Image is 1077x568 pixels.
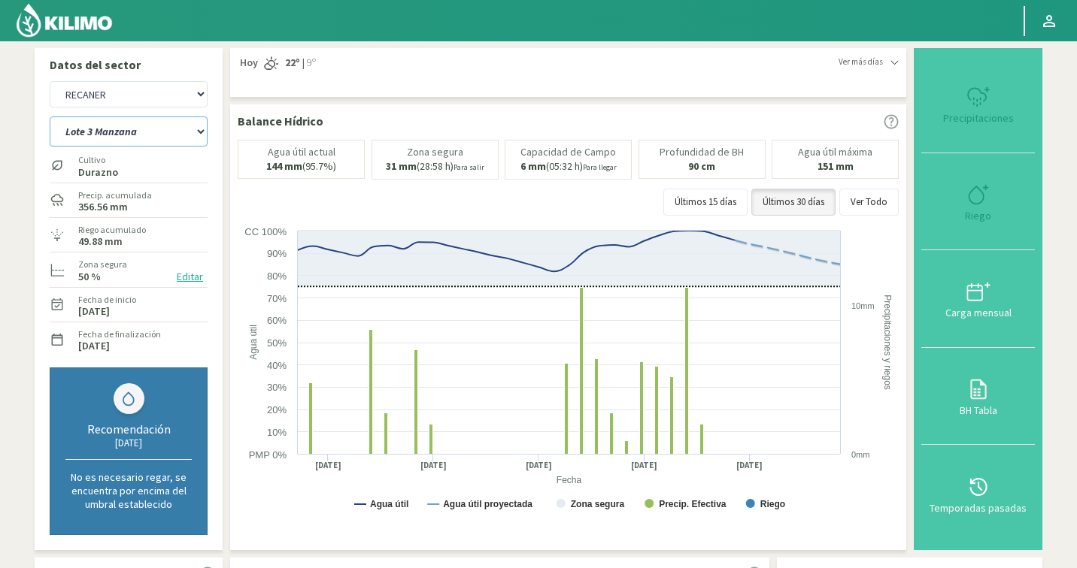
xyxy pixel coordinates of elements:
[266,161,336,172] p: (95.7%)
[926,113,1030,123] div: Precipitaciones
[839,189,899,216] button: Ver Todo
[65,437,192,449] div: [DATE]
[172,268,208,286] button: Editar
[267,360,287,371] text: 40%
[267,293,287,304] text: 70%
[65,421,192,437] div: Recomendación
[302,56,305,71] span: |
[926,503,1030,513] div: Temporadas pasadas
[78,293,136,307] label: Fecha de inicio
[751,189,836,216] button: Últimos 30 días
[921,153,1035,251] button: Riego
[818,159,854,173] b: 151 mm
[267,315,287,326] text: 60%
[15,2,114,38] img: Kilimo
[249,449,287,461] text: PMP 0%
[663,189,748,216] button: Últimos 15 días
[443,499,532,509] text: Agua útil proyectada
[78,258,127,271] label: Zona segura
[238,56,258,71] span: Hoy
[50,56,208,74] p: Datos del sector
[557,475,582,485] text: Fecha
[926,307,1030,318] div: Carga mensual
[526,460,552,471] text: [DATE]
[921,250,1035,348] button: Carga mensual
[370,499,408,509] text: Agua útil
[420,460,447,471] text: [DATE]
[285,56,300,69] strong: 22º
[839,56,883,68] span: Ver más días
[407,147,463,158] p: Zona segura
[78,202,128,212] label: 356.56 mm
[520,147,616,158] p: Capacidad de Campo
[268,147,335,158] p: Agua útil actual
[520,159,546,173] b: 6 mm
[659,499,727,509] text: Precip. Efectiva
[267,248,287,259] text: 90%
[78,307,110,316] label: [DATE]
[78,237,123,246] label: 49.88 mm
[386,159,417,173] b: 31 mm
[798,147,872,158] p: Agua útil máxima
[926,210,1030,221] div: Riego
[267,270,287,282] text: 80%
[631,460,657,471] text: [DATE]
[266,159,302,173] b: 144 mm
[267,404,287,415] text: 20%
[78,153,118,167] label: Cultivo
[921,445,1035,542] button: Temporadas pasadas
[571,499,625,509] text: Zona segura
[78,223,146,237] label: Riego acumulado
[267,337,287,349] text: 50%
[736,460,763,471] text: [DATE]
[583,162,617,172] small: Para llegar
[660,147,744,158] p: Profundidad de BH
[244,226,287,237] text: CC 100%
[248,325,259,360] text: Agua útil
[760,499,785,509] text: Riego
[267,427,287,438] text: 10%
[921,56,1035,153] button: Precipitaciones
[65,470,192,511] p: No es necesario regar, se encuentra por encima del umbral establecido
[238,112,323,130] p: Balance Hídrico
[851,450,869,459] text: 0mm
[926,405,1030,415] div: BH Tabla
[78,341,110,351] label: [DATE]
[78,272,101,282] label: 50 %
[520,161,617,173] p: (05:32 h)
[305,56,316,71] span: 9º
[267,382,287,393] text: 30%
[882,295,893,390] text: Precipitaciones y riegos
[386,161,484,173] p: (28:58 h)
[851,301,875,310] text: 10mm
[78,189,152,202] label: Precip. acumulada
[688,159,715,173] b: 90 cm
[454,162,484,172] small: Para salir
[78,328,161,341] label: Fecha de finalización
[921,348,1035,446] button: BH Tabla
[315,460,341,471] text: [DATE]
[78,168,118,177] label: Durazno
